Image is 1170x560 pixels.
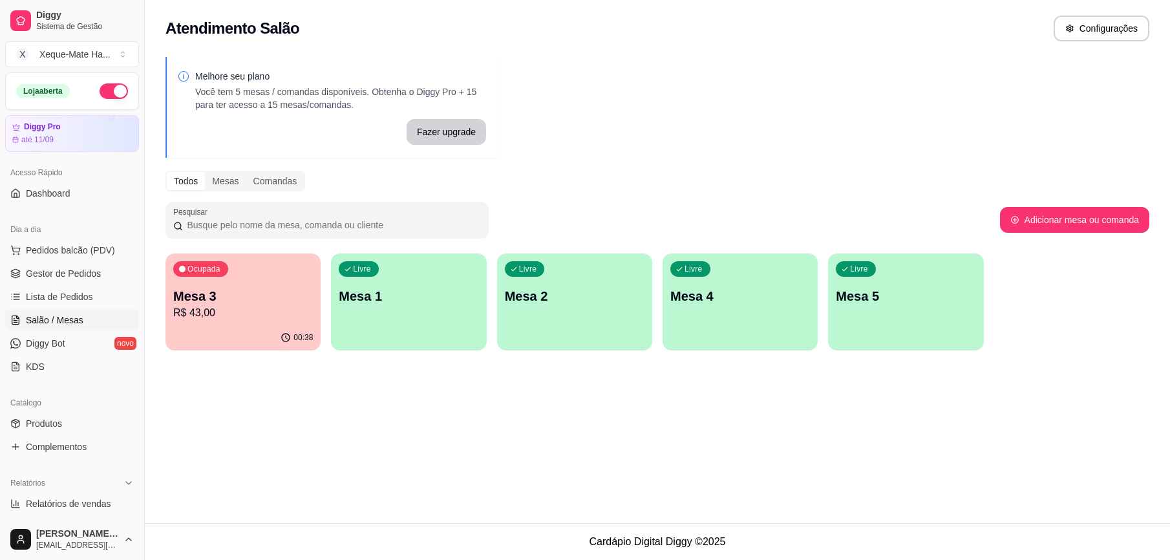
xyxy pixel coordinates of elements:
button: LivreMesa 2 [497,253,652,350]
article: até 11/09 [21,135,54,145]
a: Diggy Proaté 11/09 [5,115,139,152]
div: Dia a dia [5,219,139,240]
h2: Atendimento Salão [165,18,299,39]
label: Pesquisar [173,206,212,217]
span: Complementos [26,440,87,453]
span: Produtos [26,417,62,430]
span: Relatórios de vendas [26,497,111,510]
button: Pedidos balcão (PDV) [5,240,139,261]
span: Relatórios [10,478,45,488]
span: Salão / Mesas [26,314,83,327]
a: Lista de Pedidos [5,286,139,307]
p: Mesa 1 [339,287,478,305]
button: [PERSON_NAME] e [PERSON_NAME][EMAIL_ADDRESS][DOMAIN_NAME] [5,524,139,555]
div: Loja aberta [16,84,70,98]
button: Alterar Status [100,83,128,99]
span: [EMAIL_ADDRESS][DOMAIN_NAME] [36,540,118,550]
span: KDS [26,360,45,373]
span: Sistema de Gestão [36,21,134,32]
span: Dashboard [26,187,70,200]
p: Melhore seu plano [195,70,486,83]
span: Diggy [36,10,134,21]
p: Livre [519,264,537,274]
p: Mesa 2 [505,287,644,305]
span: Gestor de Pedidos [26,267,101,280]
span: Lista de Pedidos [26,290,93,303]
span: Diggy Bot [26,337,65,350]
a: Diggy Botnovo [5,333,139,354]
a: Relatórios de vendas [5,493,139,514]
a: Salão / Mesas [5,310,139,330]
button: Select a team [5,41,139,67]
a: KDS [5,356,139,377]
button: OcupadaMesa 3R$ 43,0000:38 [165,253,321,350]
p: Livre [850,264,868,274]
button: LivreMesa 4 [663,253,818,350]
button: Fazer upgrade [407,119,486,145]
p: Ocupada [187,264,220,274]
footer: Cardápio Digital Diggy © 2025 [145,523,1170,560]
div: Catálogo [5,393,139,413]
div: Xeque-Mate Ha ... [39,48,111,61]
p: Livre [353,264,371,274]
span: [PERSON_NAME] e [PERSON_NAME] [36,528,118,540]
p: 00:38 [293,332,313,343]
a: DiggySistema de Gestão [5,5,139,36]
p: Livre [685,264,703,274]
a: Produtos [5,413,139,434]
p: Mesa 3 [173,287,313,305]
a: Complementos [5,436,139,457]
p: Você tem 5 mesas / comandas disponíveis. Obtenha o Diggy Pro + 15 para ter acesso a 15 mesas/coma... [195,85,486,111]
div: Comandas [246,172,304,190]
span: Pedidos balcão (PDV) [26,244,115,257]
div: Mesas [205,172,246,190]
p: R$ 43,00 [173,305,313,321]
p: Mesa 4 [670,287,810,305]
div: Todos [167,172,205,190]
span: X [16,48,29,61]
button: Configurações [1054,16,1149,41]
p: Mesa 5 [836,287,975,305]
a: Dashboard [5,183,139,204]
button: Adicionar mesa ou comanda [1000,207,1149,233]
button: LivreMesa 1 [331,253,486,350]
div: Acesso Rápido [5,162,139,183]
input: Pesquisar [183,219,481,232]
a: Relatório de clientes [5,517,139,537]
a: Gestor de Pedidos [5,263,139,284]
article: Diggy Pro [24,122,61,132]
button: LivreMesa 5 [828,253,983,350]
